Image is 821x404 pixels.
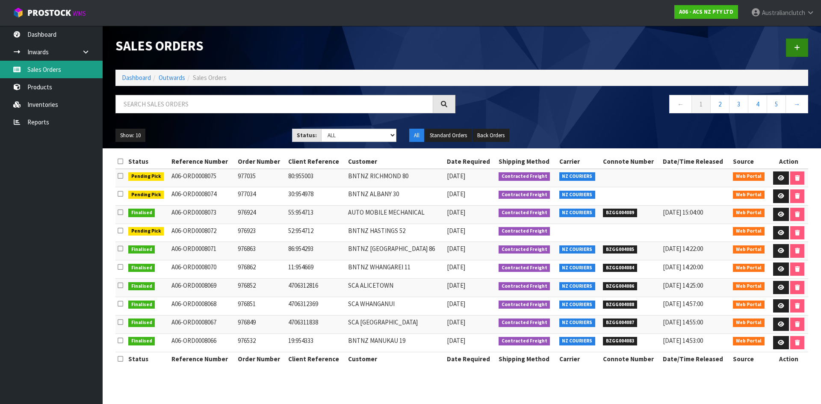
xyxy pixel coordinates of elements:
[128,318,155,327] span: Finalised
[499,337,550,345] span: Contracted Freight
[559,172,596,181] span: NZ COURIERS
[679,8,733,15] strong: A06 - ACS NZ PTY LTD
[169,352,235,366] th: Reference Number
[767,95,786,113] a: 5
[115,129,145,142] button: Show: 10
[169,242,235,260] td: A06-ORD0008071
[286,169,346,187] td: 80:955003
[603,337,637,345] span: BZGG004083
[603,264,637,272] span: BZGG004084
[346,205,445,224] td: AUTO MOBILE MECHANICAL
[236,205,286,224] td: 976924
[601,155,661,168] th: Connote Number
[169,169,235,187] td: A06-ORD0008075
[661,155,731,168] th: Date/Time Released
[128,191,164,199] span: Pending Pick
[733,245,765,254] span: Web Portal
[169,187,235,206] td: A06-ORD0008074
[346,315,445,333] td: SCA [GEOGRAPHIC_DATA]
[559,245,596,254] span: NZ COURIERS
[346,333,445,352] td: BNTNZ MANUKAU 19
[425,129,472,142] button: Standard Orders
[468,95,808,116] nav: Page navigation
[236,169,286,187] td: 977035
[557,352,601,366] th: Carrier
[286,187,346,206] td: 30:954978
[733,282,765,291] span: Web Portal
[447,263,465,271] span: [DATE]
[126,155,170,168] th: Status
[169,297,235,315] td: A06-ORD0008068
[559,337,596,345] span: NZ COURIERS
[286,260,346,278] td: 11:954669
[169,333,235,352] td: A06-ORD0008066
[447,190,465,198] span: [DATE]
[286,352,346,366] th: Client Reference
[346,260,445,278] td: BNTNZ WHANGAREI 11
[169,224,235,242] td: A06-ORD0008072
[663,300,703,308] span: [DATE] 14:57:00
[128,227,164,236] span: Pending Pick
[499,172,550,181] span: Contracted Freight
[559,318,596,327] span: NZ COURIERS
[603,209,637,217] span: BZGG004089
[13,7,24,18] img: cube-alt.png
[733,318,765,327] span: Web Portal
[447,318,465,326] span: [DATE]
[128,282,155,291] span: Finalised
[733,191,765,199] span: Web Portal
[445,352,496,366] th: Date Required
[346,352,445,366] th: Customer
[663,281,703,289] span: [DATE] 14:25:00
[286,315,346,333] td: 4706311838
[447,172,465,180] span: [DATE]
[496,155,557,168] th: Shipping Method
[733,337,765,345] span: Web Portal
[661,352,731,366] th: Date/Time Released
[733,264,765,272] span: Web Portal
[286,205,346,224] td: 55:954713
[159,74,185,82] a: Outwards
[499,209,550,217] span: Contracted Freight
[346,242,445,260] td: BNTNZ [GEOGRAPHIC_DATA] 86
[786,95,808,113] a: →
[236,155,286,168] th: Order Number
[128,245,155,254] span: Finalised
[691,95,711,113] a: 1
[73,9,86,18] small: WMS
[669,95,692,113] a: ←
[770,155,808,168] th: Action
[729,95,748,113] a: 3
[169,205,235,224] td: A06-ORD0008073
[286,278,346,297] td: 4706312816
[236,297,286,315] td: 976851
[603,301,637,309] span: BZGG004088
[236,333,286,352] td: 976532
[663,318,703,326] span: [DATE] 14:55:00
[663,245,703,253] span: [DATE] 14:22:00
[346,155,445,168] th: Customer
[603,318,637,327] span: BZGG004087
[731,155,770,168] th: Source
[409,129,424,142] button: All
[499,318,550,327] span: Contracted Freight
[559,264,596,272] span: NZ COURIERS
[169,155,235,168] th: Reference Number
[128,264,155,272] span: Finalised
[557,155,601,168] th: Carrier
[447,208,465,216] span: [DATE]
[748,95,767,113] a: 4
[27,7,71,18] span: ProStock
[115,38,455,53] h1: Sales Orders
[346,169,445,187] td: BNTNZ RICHMOND 80
[122,74,151,82] a: Dashboard
[286,297,346,315] td: 4706312369
[286,333,346,352] td: 19:954333
[473,129,509,142] button: Back Orders
[447,336,465,345] span: [DATE]
[559,209,596,217] span: NZ COURIERS
[286,242,346,260] td: 86:954293
[346,297,445,315] td: SCA WHANGANUI
[236,224,286,242] td: 976923
[603,245,637,254] span: BZGG004085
